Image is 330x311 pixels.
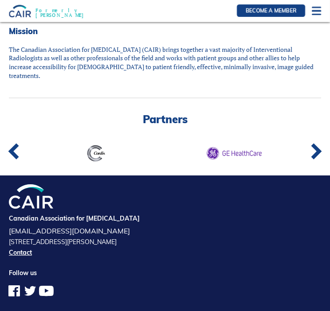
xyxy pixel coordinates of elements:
p: The Canadian Association for [MEDICAL_DATA] (CAIR) brings together a vast majority of Interventio... [9,45,321,80]
h2: Partners [9,114,321,124]
span: Formerly [PERSON_NAME] [31,8,91,18]
h2: Mission [9,27,321,36]
a: Become a member [237,4,305,17]
h4: Follow us [9,269,321,278]
img: CIRA [9,184,53,209]
address: [STREET_ADDRESS][PERSON_NAME] [9,239,321,245]
a: [EMAIL_ADDRESS][DOMAIN_NAME] [9,227,321,234]
h4: Canadian Association for [MEDICAL_DATA] [9,214,321,223]
a: Contact [9,249,321,256]
img: CIRA [9,5,31,17]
